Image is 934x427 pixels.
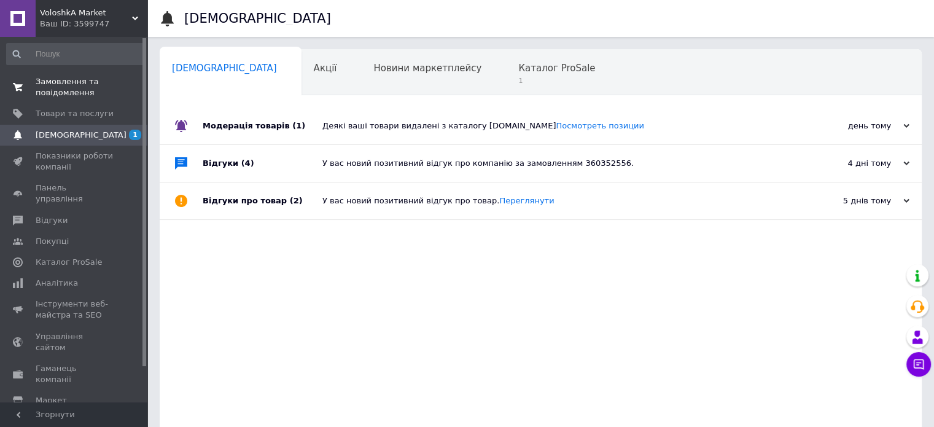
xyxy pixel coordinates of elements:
span: [DEMOGRAPHIC_DATA] [172,63,277,74]
a: Посмотреть позиции [556,121,644,130]
h1: [DEMOGRAPHIC_DATA] [184,11,331,26]
span: Новини маркетплейсу [373,63,481,74]
span: Відгуки [36,215,68,226]
div: У вас новий позитивний відгук про товар. [322,195,787,206]
div: Відгуки [203,145,322,182]
span: Управління сайтом [36,331,114,353]
span: VoloshkA Market [40,7,132,18]
span: Інструменти веб-майстра та SEO [36,299,114,321]
span: Каталог ProSale [518,63,595,74]
span: Акції [314,63,337,74]
span: [DEMOGRAPHIC_DATA] [36,130,126,141]
div: Деякі ваші товари видалені з каталогу [DOMAIN_NAME] [322,120,787,131]
span: (1) [292,121,305,130]
div: Відгуки про товар [203,182,322,219]
div: день тому [787,120,909,131]
button: Чат з покупцем [906,352,931,377]
span: Каталог ProSale [36,257,102,268]
div: Модерація товарів [203,108,322,144]
input: Пошук [6,43,145,65]
span: Покупці [36,236,69,247]
span: 1 [129,130,141,140]
div: Ваш ID: 3599747 [40,18,147,29]
a: Переглянути [499,196,554,205]
span: Товари та послуги [36,108,114,119]
span: Показники роботи компанії [36,151,114,173]
span: Аналітика [36,278,78,289]
div: 4 дні тому [787,158,909,169]
span: (2) [290,196,303,205]
span: 1 [518,76,595,85]
span: Гаманець компанії [36,363,114,385]
span: Замовлення та повідомлення [36,76,114,98]
span: (4) [241,159,254,168]
span: Панель управління [36,182,114,205]
div: 5 днів тому [787,195,909,206]
div: У вас новий позитивний відгук про компанію за замовленням 360352556. [322,158,787,169]
span: Маркет [36,395,67,406]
